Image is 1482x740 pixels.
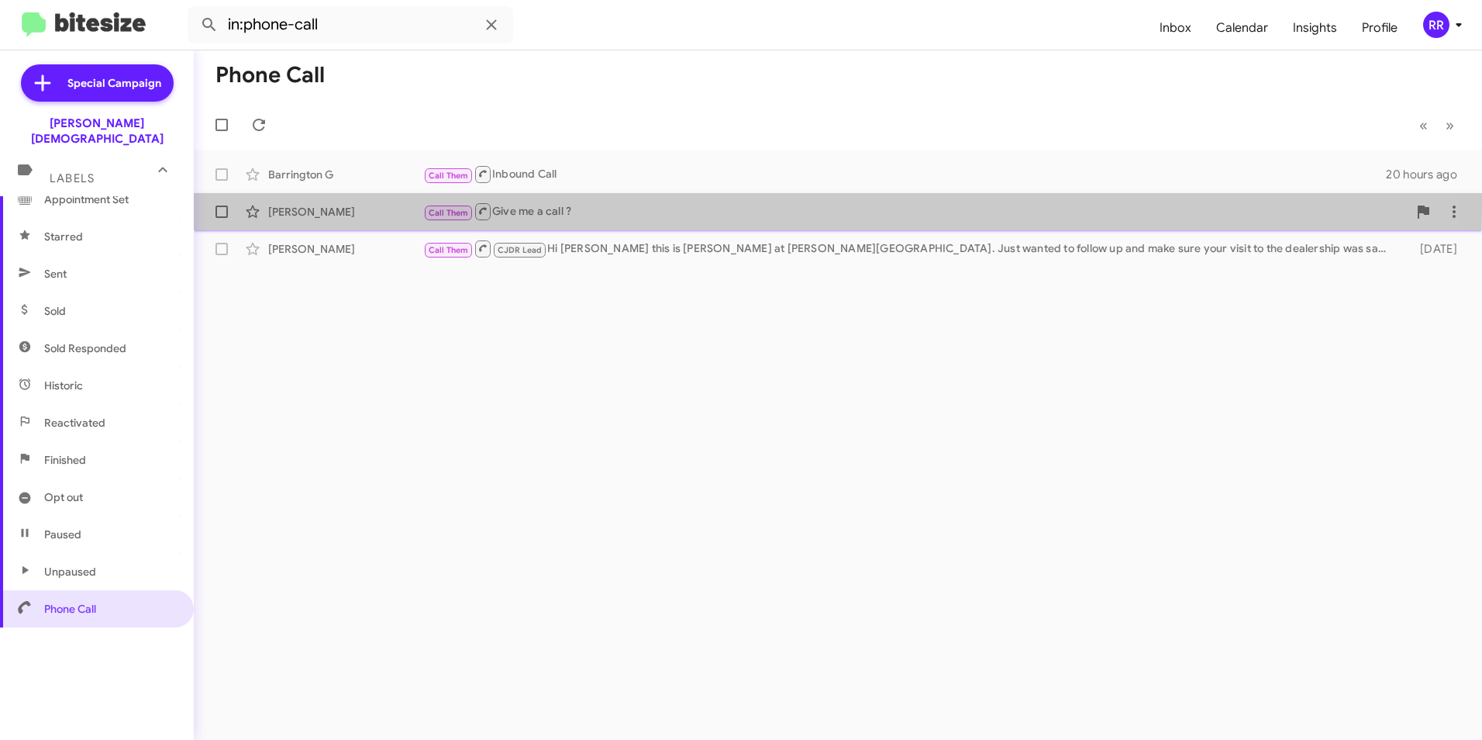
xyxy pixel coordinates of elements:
a: Profile [1349,5,1410,50]
span: Opt out [44,489,83,505]
span: Paused [44,527,81,542]
div: [PERSON_NAME] [268,241,423,257]
span: Call Them [429,245,469,255]
span: Appointment Set [44,192,129,207]
span: Labels [50,171,95,185]
input: Search [188,6,513,43]
a: Special Campaign [21,64,174,102]
button: Next [1436,109,1463,141]
div: Hi [PERSON_NAME] this is [PERSON_NAME] at [PERSON_NAME][GEOGRAPHIC_DATA]. Just wanted to follow u... [423,239,1395,258]
span: Call Them [429,171,469,181]
span: Starred [44,229,83,244]
div: Inbound Call [423,164,1386,184]
span: Historic [44,378,83,393]
h1: Phone Call [215,63,325,88]
div: Give me a call ? [423,202,1408,221]
div: RR [1423,12,1449,38]
span: Sent [44,266,67,282]
a: Inbox [1147,5,1204,50]
span: CJDR Lead [498,245,543,255]
span: Finished [44,452,86,468]
div: Barrington G [268,167,423,182]
div: 20 hours ago [1386,167,1470,182]
a: Calendar [1204,5,1280,50]
button: RR [1410,12,1465,38]
button: Previous [1410,109,1437,141]
div: [DATE] [1395,241,1470,257]
span: « [1419,116,1428,135]
span: Special Campaign [67,75,161,91]
a: Insights [1280,5,1349,50]
nav: Page navigation example [1411,109,1463,141]
div: [PERSON_NAME] [268,204,423,220]
span: Sold [44,303,66,319]
span: Sold Responded [44,341,126,356]
span: Reactivated [44,415,105,431]
span: » [1446,116,1454,135]
span: Unpaused [44,564,96,579]
span: Phone Call [44,601,96,617]
span: Call Them [429,208,469,218]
